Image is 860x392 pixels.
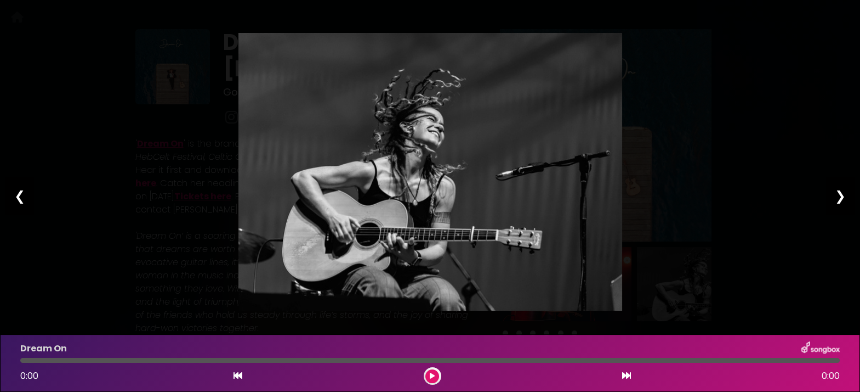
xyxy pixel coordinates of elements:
span: 0:00 [822,369,840,383]
img: songbox-logo-white.png [801,341,840,356]
img: E0Uc4UjGR0SeRjAxU77k [238,33,622,311]
span: 0:00 [20,369,38,382]
div: ❮ [5,177,34,215]
p: Dream On [20,342,67,355]
div: ❯ [826,177,855,215]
